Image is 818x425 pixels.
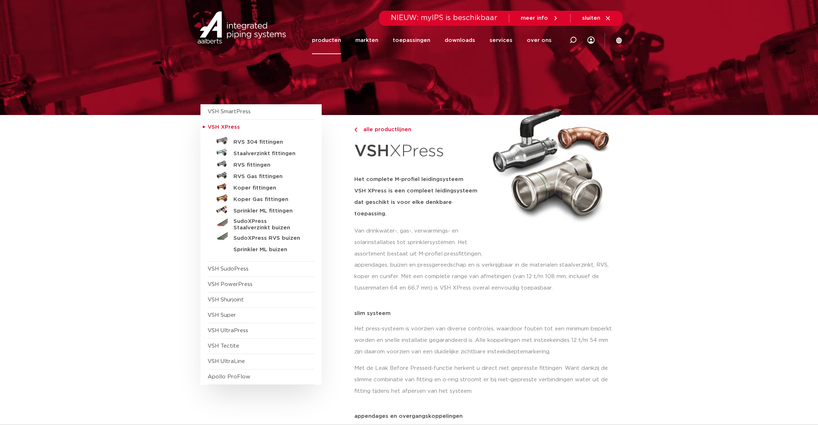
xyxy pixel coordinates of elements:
[359,127,411,132] span: alle productlijnen
[521,15,548,21] span: meer info
[233,196,304,203] h5: Koper Gas fittingen
[354,143,389,159] strong: VSH
[208,181,315,192] a: Koper fittingen
[208,158,315,169] a: RVS fittingen
[208,169,315,181] a: RVS Gas fittingen
[582,15,600,21] span: sluiten
[208,147,315,158] a: Staalverzinkt fittingen
[233,173,304,180] h5: RVS Gas fittingen
[445,27,475,54] a: downloads
[354,225,484,260] p: Van drinkwater-, gas-, verwarmings- en solarinstallaties tot sprinklersystemen. Het assortiment b...
[208,266,249,272] a: VSH SudoPress
[354,125,484,134] a: alle productlijnen
[582,15,611,22] a: sluiten
[354,323,618,358] p: Het press-systeem is voorzien van diverse controles, waardoor fouten tot een minimum beperkt word...
[393,27,430,54] a: toepassingen
[208,135,315,147] a: RVS 304 fittingen
[208,343,239,349] a: VSH Tectite
[355,27,378,54] a: markten
[354,128,357,132] img: chevron-right.svg
[208,312,236,318] a: VSH Super
[233,235,304,242] h5: SudoXPress RVS buizen
[391,14,497,22] span: NIEUW: myIPS is beschikbaar
[208,215,315,231] a: SudoXPress Staalverzinkt buizen
[208,192,315,204] a: Koper Gas fittingen
[490,27,512,54] a: services
[312,27,552,54] nav: Menu
[354,414,618,419] p: appendages en overgangskoppelingen
[208,109,251,114] a: VSH SmartPress
[208,282,252,287] a: VSH PowerPress
[521,15,559,22] a: meer info
[233,208,304,214] h5: Sprinkler ML fittingen
[208,328,248,333] a: VSH UltraPress
[233,151,304,157] h5: Staalverzinkt fittingen
[233,218,304,231] h5: SudoXPress Staalverzinkt buizen
[208,359,245,364] a: VSH UltraLine
[233,162,304,168] h5: RVS fittingen
[233,185,304,191] h5: Koper fittingen
[208,243,315,254] a: Sprinkler ML buizen
[208,231,315,243] a: SudoXPress RVS buizen
[354,259,618,294] p: appendages, buizen en pressgereedschap en is verkrijgbaar in de materialen staalverzinkt, RVS, ko...
[208,297,244,302] a: VSH Shurjoint
[527,27,552,54] a: over ons
[354,138,484,165] h1: XPress
[312,27,341,54] a: producten
[208,374,250,379] a: Apollo ProFlow
[233,139,304,145] h5: RVS 304 fittingen
[354,363,618,397] p: Met de Leak Before Pressed-functie herkent u direct niet gepresste fittingen. Want dankzij de sli...
[354,311,618,316] p: slim systeem
[208,204,315,215] a: Sprinkler ML fittingen
[233,247,304,253] h5: Sprinkler ML buizen
[354,174,484,220] h5: Het complete M-profiel leidingsysteem VSH XPress is een compleet leidingsysteem dat geschikt is v...
[208,124,240,130] span: VSH XPress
